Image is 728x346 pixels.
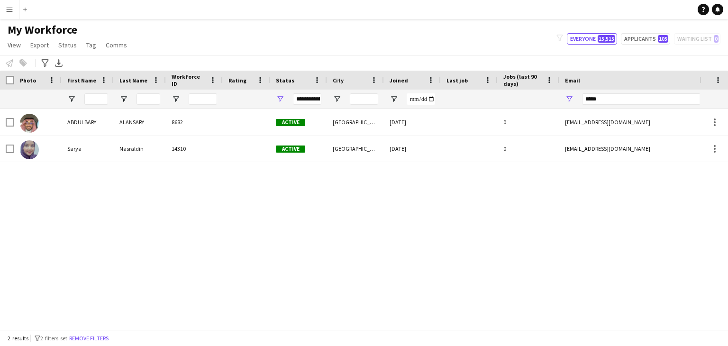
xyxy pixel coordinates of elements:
[20,77,36,84] span: Photo
[658,35,668,43] span: 105
[390,77,408,84] span: Joined
[598,35,615,43] span: 15,515
[498,136,559,162] div: 0
[4,39,25,51] a: View
[136,93,160,105] input: Last Name Filter Input
[565,95,573,103] button: Open Filter Menu
[276,119,305,126] span: Active
[62,136,114,162] div: Sarya
[20,140,39,159] img: Sarya Nasraldin
[119,95,128,103] button: Open Filter Menu
[407,93,435,105] input: Joined Filter Input
[30,41,49,49] span: Export
[503,73,542,87] span: Jobs (last 90 days)
[8,23,77,37] span: My Workforce
[276,77,294,84] span: Status
[62,109,114,135] div: ABDULBARY
[102,39,131,51] a: Comms
[327,109,384,135] div: [GEOGRAPHIC_DATA]
[567,33,617,45] button: Everyone15,515
[27,39,53,51] a: Export
[114,136,166,162] div: Nasraldin
[276,146,305,153] span: Active
[8,41,21,49] span: View
[20,114,39,133] img: ABDULBARY ALANSARY
[446,77,468,84] span: Last job
[39,57,51,69] app-action-btn: Advanced filters
[565,77,580,84] span: Email
[327,136,384,162] div: [GEOGRAPHIC_DATA]
[228,77,246,84] span: Rating
[106,41,127,49] span: Comms
[40,335,67,342] span: 2 filters set
[67,333,110,344] button: Remove filters
[384,109,441,135] div: [DATE]
[84,93,108,105] input: First Name Filter Input
[172,95,180,103] button: Open Filter Menu
[114,109,166,135] div: ALANSARY
[333,77,344,84] span: City
[276,95,284,103] button: Open Filter Menu
[333,95,341,103] button: Open Filter Menu
[390,95,398,103] button: Open Filter Menu
[82,39,100,51] a: Tag
[166,136,223,162] div: 14310
[189,93,217,105] input: Workforce ID Filter Input
[67,77,96,84] span: First Name
[621,33,670,45] button: Applicants105
[55,39,81,51] a: Status
[172,73,206,87] span: Workforce ID
[350,93,378,105] input: City Filter Input
[166,109,223,135] div: 8682
[86,41,96,49] span: Tag
[384,136,441,162] div: [DATE]
[67,95,76,103] button: Open Filter Menu
[498,109,559,135] div: 0
[58,41,77,49] span: Status
[53,57,64,69] app-action-btn: Export XLSX
[119,77,147,84] span: Last Name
